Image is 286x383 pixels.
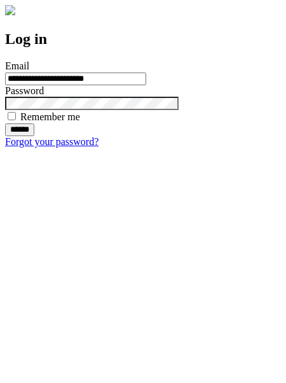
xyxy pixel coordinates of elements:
label: Password [5,85,44,96]
h2: Log in [5,31,281,48]
img: logo-4e3dc11c47720685a147b03b5a06dd966a58ff35d612b21f08c02c0306f2b779.png [5,5,15,15]
label: Email [5,60,29,71]
a: Forgot your password? [5,136,99,147]
label: Remember me [20,111,80,122]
